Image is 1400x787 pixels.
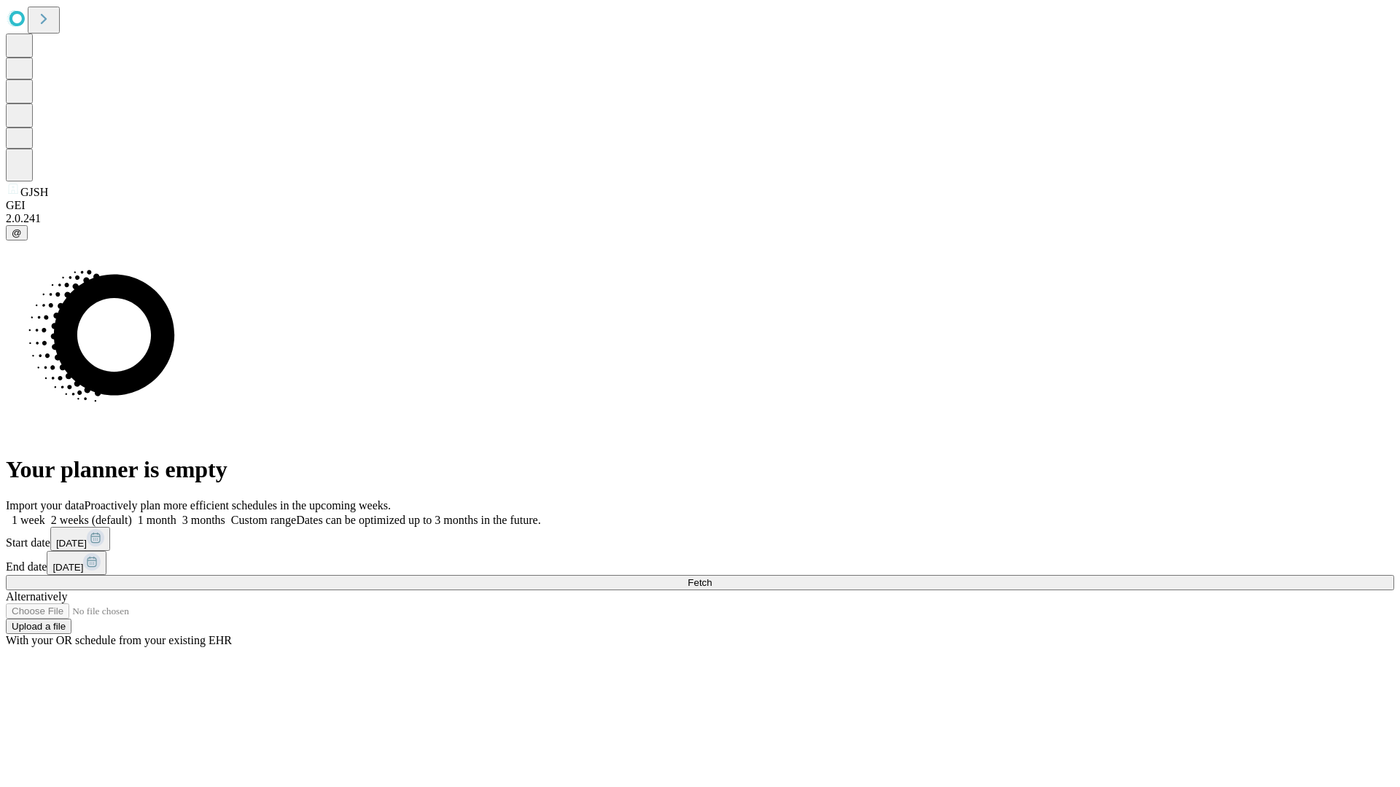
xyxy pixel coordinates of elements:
div: 2.0.241 [6,212,1394,225]
span: Proactively plan more efficient schedules in the upcoming weeks. [85,499,391,512]
span: 1 week [12,514,45,526]
div: End date [6,551,1394,575]
span: Dates can be optimized up to 3 months in the future. [296,514,540,526]
button: @ [6,225,28,240]
span: 2 weeks (default) [51,514,132,526]
span: Custom range [231,514,296,526]
div: Start date [6,527,1394,551]
span: [DATE] [52,562,83,573]
span: Import your data [6,499,85,512]
span: 1 month [138,514,176,526]
span: GJSH [20,186,48,198]
h1: Your planner is empty [6,456,1394,483]
button: [DATE] [47,551,106,575]
span: With your OR schedule from your existing EHR [6,634,232,646]
span: [DATE] [56,538,87,549]
button: Fetch [6,575,1394,590]
button: Upload a file [6,619,71,634]
span: Fetch [688,577,712,588]
div: GEI [6,199,1394,212]
button: [DATE] [50,527,110,551]
span: 3 months [182,514,225,526]
span: Alternatively [6,590,67,603]
span: @ [12,227,22,238]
